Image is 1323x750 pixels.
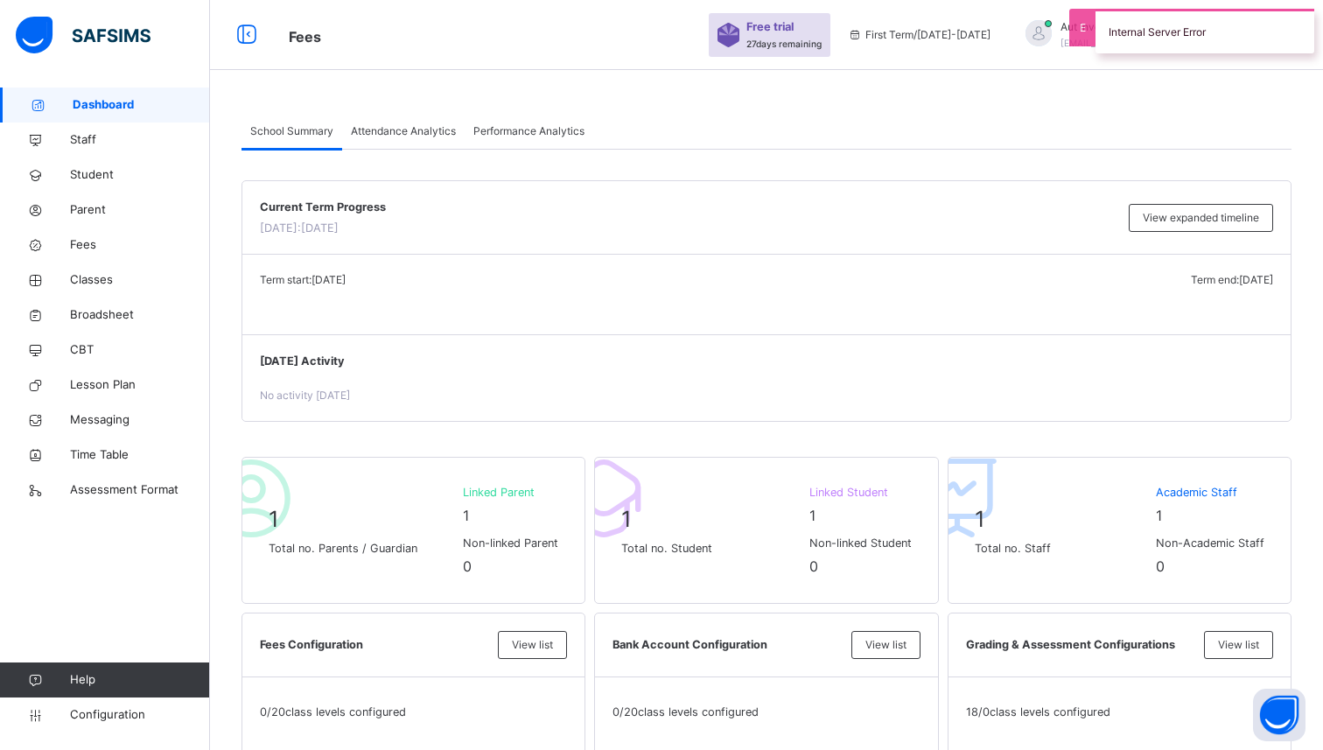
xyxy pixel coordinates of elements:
[1095,9,1314,53] div: Internal Server Error
[966,705,1110,718] span: 18 / 0 class levels configured
[809,507,815,524] span: 1
[260,221,339,235] span: [DATE]: [DATE]
[16,17,150,53] img: safsims
[1156,557,1165,575] span: 0
[512,637,553,653] span: View list
[70,411,210,429] span: Messaging
[269,506,279,532] span: 1
[351,123,456,139] span: Attendance Analytics
[1253,689,1305,741] button: Open asap
[260,273,346,286] span: Term start: [DATE]
[70,376,210,394] span: Lesson Plan
[260,353,1273,369] span: [DATE] Activity
[809,535,912,551] span: Non-linked Student
[717,23,739,47] img: sticker-purple.71386a28dfed39d6af7621340158ba97.svg
[1008,19,1290,51] div: Aut inventore dolor Qui aperiam a incidi
[612,636,842,653] span: Bank Account Configuration
[70,446,210,464] span: Time Table
[966,636,1195,653] span: Grading & Assessment Configurations
[70,236,210,254] span: Fees
[73,96,210,114] span: Dashboard
[809,484,912,501] span: Linked Student
[975,540,1147,557] span: Total no. Staff
[865,637,906,653] span: View list
[746,39,822,49] span: 27 days remaining
[463,484,558,501] span: Linked Parent
[1191,273,1273,286] span: Term end: [DATE]
[260,199,1120,215] span: Current Term Progress
[70,166,210,184] span: Student
[1156,507,1162,524] span: 1
[260,636,489,653] span: Fees Configuration
[473,123,584,139] span: Performance Analytics
[975,506,985,532] span: 1
[612,705,759,718] span: 0 / 20 class levels configured
[70,271,210,289] span: Classes
[70,131,210,149] span: Staff
[70,671,209,689] span: Help
[809,557,818,575] span: 0
[70,706,209,724] span: Configuration
[1060,38,1215,48] span: [EMAIL_ADDRESS][DOMAIN_NAME]
[70,306,210,324] span: Broadsheet
[463,507,469,524] span: 1
[1143,210,1259,226] span: View expanded timeline
[260,388,350,403] span: No activity [DATE]
[260,705,406,718] span: 0 / 20 class levels configured
[621,540,800,557] span: Total no. Student
[746,18,813,35] span: Free trial
[1156,484,1264,501] span: Academic Staff
[289,28,321,46] span: Fees
[463,535,558,551] span: Non-linked Parent
[70,341,210,359] span: CBT
[70,201,210,219] span: Parent
[1218,637,1259,653] span: View list
[621,506,632,532] span: 1
[1060,19,1252,35] span: Aut inventore dolor Qui aperiam a incidi
[463,557,472,575] span: 0
[250,123,333,139] span: School Summary
[269,540,454,557] span: Total no. Parents / Guardian
[70,481,210,499] span: Assessment Format
[1156,535,1264,551] span: Non-Academic Staff
[848,27,990,43] span: session/term information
